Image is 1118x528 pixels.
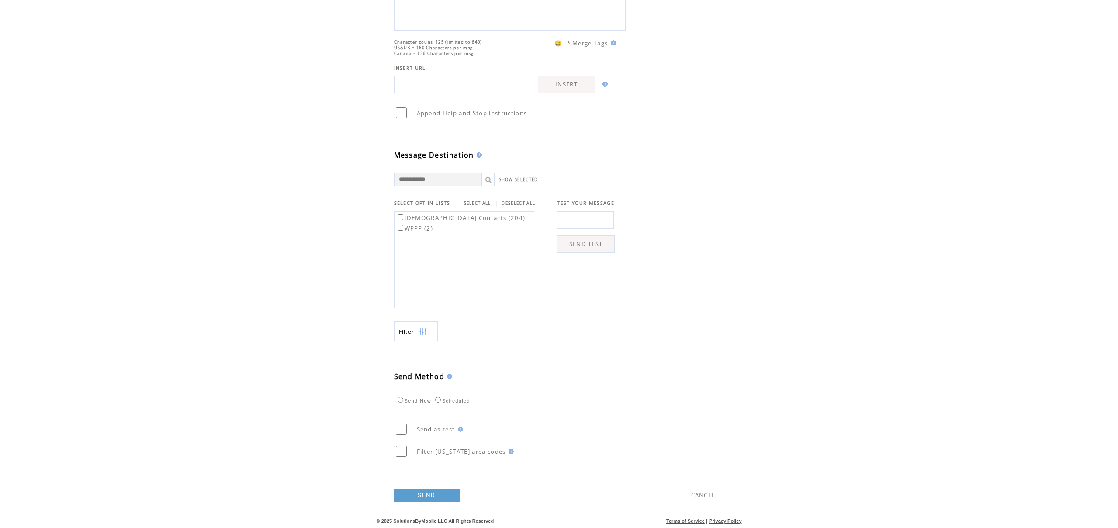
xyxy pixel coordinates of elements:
[394,321,438,341] a: Filter
[554,39,562,47] span: 😀
[396,224,433,232] label: WPPP (2)
[394,51,474,56] span: Canada = 136 Characters per msg
[394,200,450,206] span: SELECT OPT-IN LISTS
[395,398,431,404] label: Send Now
[464,200,491,206] a: SELECT ALL
[417,425,455,433] span: Send as test
[417,448,506,456] span: Filter [US_STATE] area codes
[474,152,482,158] img: help.gif
[502,200,535,206] a: DESELECT ALL
[396,214,526,222] label: [DEMOGRAPHIC_DATA] Contacts (204)
[419,322,427,342] img: filters.png
[394,65,426,71] span: INSERT URL
[435,397,441,403] input: Scheduled
[506,449,514,454] img: help.gif
[394,489,460,502] a: SEND
[567,39,608,47] span: * Merge Tags
[398,214,403,220] input: [DEMOGRAPHIC_DATA] Contacts (204)
[394,372,445,381] span: Send Method
[394,39,482,45] span: Character count: 125 (limited to 640)
[399,328,415,335] span: Show filters
[499,177,538,183] a: SHOW SELECTED
[691,491,716,499] a: CANCEL
[709,518,742,524] a: Privacy Policy
[394,45,473,51] span: US&UK = 160 Characters per msg
[538,76,595,93] a: INSERT
[600,82,608,87] img: help.gif
[417,109,527,117] span: Append Help and Stop instructions
[444,374,452,379] img: help.gif
[495,199,498,207] span: |
[706,518,707,524] span: |
[433,398,470,404] label: Scheduled
[398,397,403,403] input: Send Now
[394,150,474,160] span: Message Destination
[666,518,705,524] a: Terms of Service
[608,40,616,45] img: help.gif
[398,225,403,231] input: WPPP (2)
[557,235,615,253] a: SEND TEST
[377,518,494,524] span: © 2025 SolutionsByMobile LLC All Rights Reserved
[455,427,463,432] img: help.gif
[557,200,614,206] span: TEST YOUR MESSAGE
